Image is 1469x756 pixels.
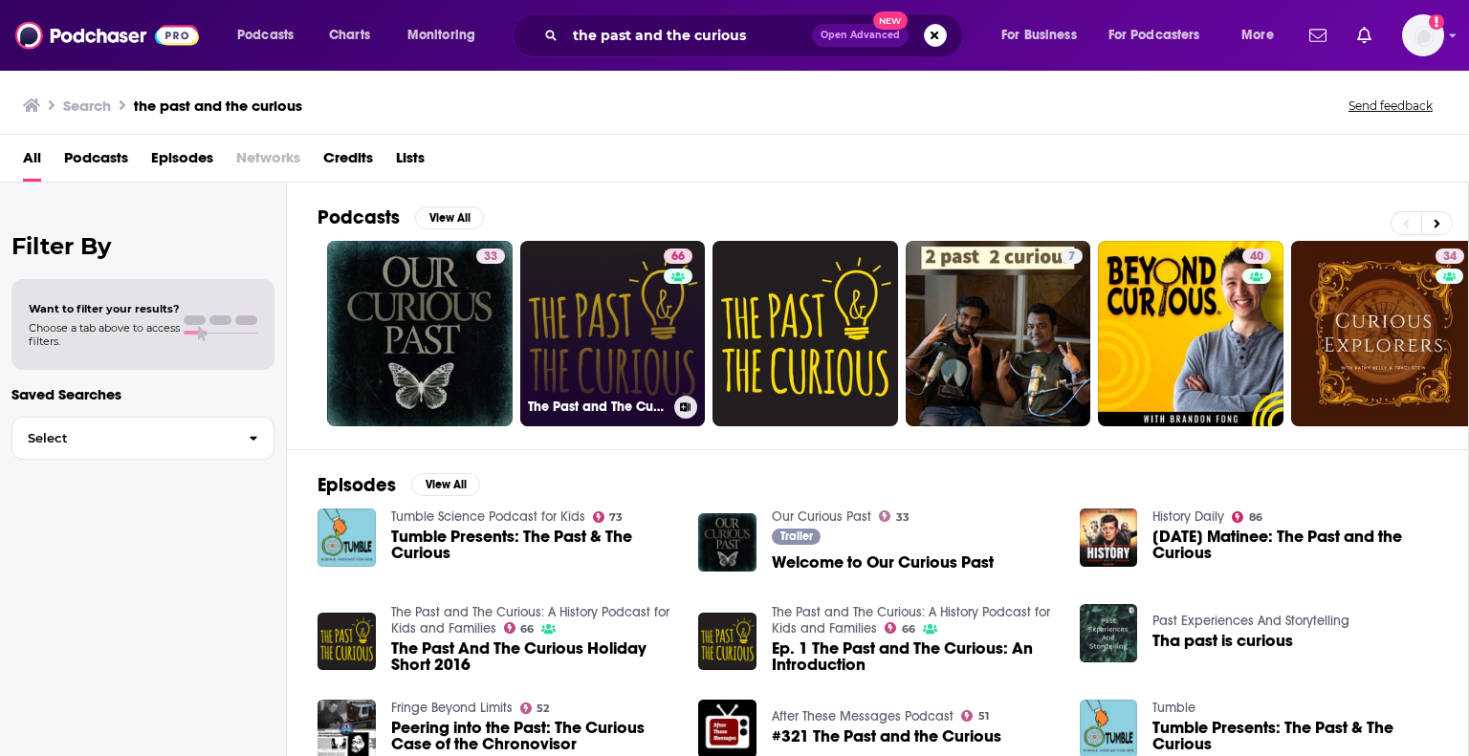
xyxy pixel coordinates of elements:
a: 34 [1436,248,1464,264]
span: Podcasts [237,22,294,49]
a: Lists [396,142,425,182]
a: The Past And The Curious Holiday Short 2016 [391,640,676,673]
span: 86 [1249,513,1262,522]
button: View All [415,206,484,229]
img: Tumble Presents: The Past & The Curious [318,508,376,567]
h2: Podcasts [318,205,400,229]
button: View All [411,473,480,496]
a: Charts [317,20,382,51]
a: 66 [664,248,692,264]
button: open menu [988,20,1101,51]
a: 7 [1061,248,1083,264]
button: open menu [1096,20,1228,51]
span: More [1241,22,1274,49]
a: All [23,142,41,182]
a: PodcastsView All [318,205,484,229]
a: 40 [1098,241,1283,426]
a: After These Messages Podcast [772,708,954,724]
span: Welcome to Our Curious Past [772,554,994,571]
span: 33 [484,248,497,267]
h3: The Past and The Curious: A History Podcast for Kids and Families [528,399,667,415]
a: Ep. 1 The Past and The Curious: An Introduction [772,640,1057,673]
input: Search podcasts, credits, & more... [565,20,812,51]
a: #321 The Past and the Curious [772,728,1001,745]
a: Saturday Matinee: The Past and the Curious [1152,529,1437,561]
span: Monitoring [407,22,475,49]
a: Tumble [1152,700,1195,716]
span: 66 [671,248,685,267]
span: 33 [896,513,910,522]
button: Open AdvancedNew [812,24,909,47]
a: Episodes [151,142,213,182]
a: 33 [476,248,505,264]
a: Fringe Beyond Limits [391,700,513,716]
img: Podchaser - Follow, Share and Rate Podcasts [15,17,199,54]
a: 51 [961,710,989,722]
img: Welcome to Our Curious Past [698,513,756,572]
a: Podcasts [64,142,128,182]
span: For Business [1001,22,1077,49]
a: Show notifications dropdown [1349,19,1379,52]
span: Peering into the Past: The Curious Case of the Chronovisor [391,720,676,752]
span: 40 [1250,248,1263,267]
button: open menu [1228,20,1298,51]
a: 40 [1242,248,1271,264]
a: Credits [323,142,373,182]
img: Ep. 1 The Past and The Curious: An Introduction [698,613,756,671]
span: Choose a tab above to access filters. [29,321,180,348]
span: 52 [537,704,549,713]
a: 66 [504,622,535,634]
span: 7 [1068,248,1075,267]
a: Tha past is curious [1152,633,1293,649]
img: User Profile [1402,14,1444,56]
button: Send feedback [1343,97,1438,114]
h3: the past and the curious [134,97,302,115]
button: open menu [394,20,500,51]
div: Search podcasts, credits, & more... [531,13,981,57]
p: Saved Searches [11,385,274,403]
h2: Episodes [318,473,396,497]
span: Want to filter your results? [29,302,180,315]
a: The Past and The Curious: A History Podcast for Kids and Families [391,604,669,637]
a: 33 [879,510,910,522]
svg: Add a profile image [1429,14,1444,30]
button: Show profile menu [1402,14,1444,56]
img: Tha past is curious [1080,604,1138,662]
button: Select [11,417,274,460]
span: Logged in as mfurr [1402,14,1444,56]
a: Tumble Presents: The Past & The Curious [391,529,676,561]
a: 52 [520,702,550,714]
button: open menu [224,20,318,51]
a: 66The Past and The Curious: A History Podcast for Kids and Families [520,241,706,426]
a: 86 [1232,511,1262,523]
img: Saturday Matinee: The Past and the Curious [1080,508,1138,567]
a: The Past and The Curious: A History Podcast for Kids and Families [772,604,1050,637]
a: 33 [327,241,513,426]
span: Open Advanced [821,31,900,40]
span: 51 [978,712,989,721]
a: Tumble Presents: The Past & The Curious [1152,720,1437,752]
a: 7 [906,241,1091,426]
img: The Past And The Curious Holiday Short 2016 [318,613,376,671]
a: Show notifications dropdown [1302,19,1334,52]
span: Networks [236,142,300,182]
a: Tumble Science Podcast for Kids [391,508,585,525]
a: EpisodesView All [318,473,480,497]
span: New [873,11,908,30]
h3: Search [63,97,111,115]
span: 73 [609,513,623,522]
